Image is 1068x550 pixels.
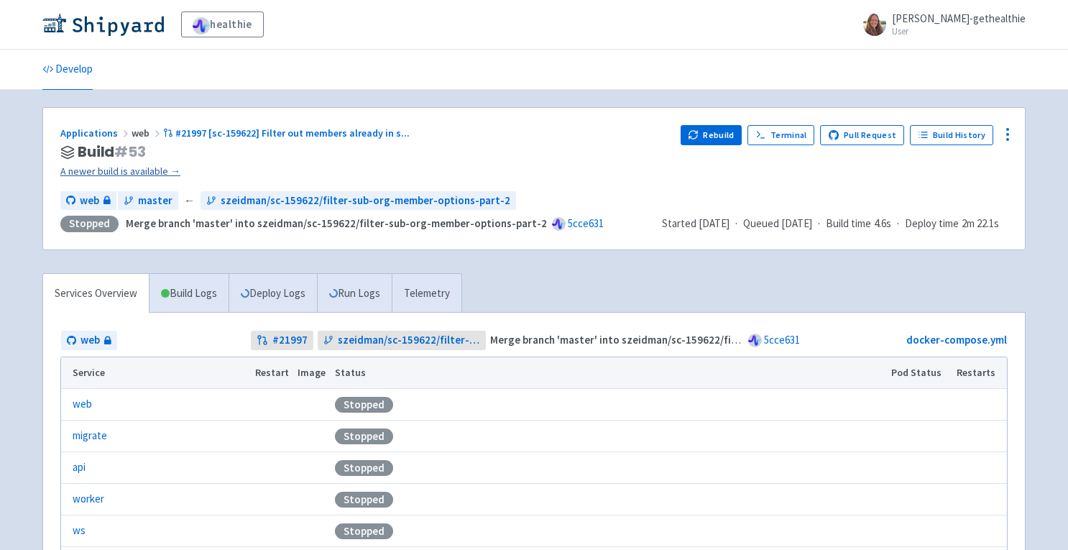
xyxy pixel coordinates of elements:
[132,127,163,139] span: web
[764,333,800,347] a: 5cce631
[338,332,481,349] span: szeidman/sc-159622/filter-sub-org-member-options-part-2
[43,274,149,313] a: Services Overview
[42,13,164,36] img: Shipyard logo
[73,459,86,476] a: api
[184,193,195,209] span: ←
[80,193,99,209] span: web
[747,125,814,145] a: Terminal
[392,274,461,313] a: Telemetry
[910,125,993,145] a: Build History
[60,127,132,139] a: Applications
[251,331,313,350] a: #21997
[78,144,146,160] span: Build
[335,397,393,413] div: Stopped
[114,142,146,162] span: # 53
[335,428,393,444] div: Stopped
[181,12,264,37] a: healthie
[962,216,999,232] span: 2m 22.1s
[681,125,742,145] button: Rebuild
[905,216,959,232] span: Deploy time
[887,357,952,389] th: Pod Status
[60,216,119,232] div: Stopped
[163,127,412,139] a: #21997 [sc-159622] Filter out members already in s...
[138,193,172,209] span: master
[61,331,117,350] a: web
[229,274,317,313] a: Deploy Logs
[906,333,1007,347] a: docker-compose.yml
[892,12,1026,25] span: [PERSON_NAME]-gethealthie
[318,331,487,350] a: szeidman/sc-159622/filter-sub-org-member-options-part-2
[73,491,104,508] a: worker
[149,274,229,313] a: Build Logs
[175,127,410,139] span: #21997 [sc-159622] Filter out members already in s ...
[952,357,1007,389] th: Restarts
[331,357,887,389] th: Status
[743,216,812,230] span: Queued
[73,428,107,444] a: migrate
[699,216,729,230] time: [DATE]
[490,333,911,347] strong: Merge branch 'master' into szeidman/sc-159622/filter-sub-org-member-options-part-2
[820,125,904,145] a: Pull Request
[80,332,100,349] span: web
[42,50,93,90] a: Develop
[335,523,393,539] div: Stopped
[250,357,293,389] th: Restart
[662,216,729,230] span: Started
[317,274,392,313] a: Run Logs
[855,13,1026,36] a: [PERSON_NAME]-gethealthie User
[73,396,92,413] a: web
[118,191,178,211] a: master
[272,332,308,349] strong: # 21997
[568,216,604,230] a: 5cce631
[60,191,116,211] a: web
[662,216,1008,232] div: · · ·
[335,492,393,508] div: Stopped
[61,357,250,389] th: Service
[60,163,669,180] a: A newer build is available →
[826,216,871,232] span: Build time
[892,27,1026,36] small: User
[335,460,393,476] div: Stopped
[126,216,547,230] strong: Merge branch 'master' into szeidman/sc-159622/filter-sub-org-member-options-part-2
[221,193,510,209] span: szeidman/sc-159622/filter-sub-org-member-options-part-2
[293,357,331,389] th: Image
[201,191,516,211] a: szeidman/sc-159622/filter-sub-org-member-options-part-2
[874,216,891,232] span: 4.6s
[781,216,812,230] time: [DATE]
[73,523,86,539] a: ws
